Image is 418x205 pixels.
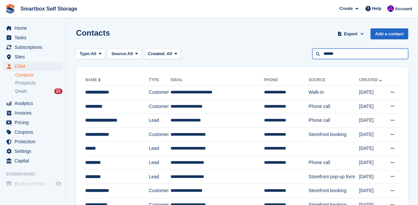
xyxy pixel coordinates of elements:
[15,80,36,86] span: Prospects
[344,31,358,37] span: Export
[359,156,385,170] td: [DATE]
[149,170,171,184] td: Lead
[3,43,62,52] a: menu
[15,179,54,188] span: Booking Portal
[149,114,171,128] td: Lead
[15,80,62,86] a: Prospects
[55,180,62,188] a: Preview store
[372,5,381,12] span: Help
[108,49,142,59] button: Source: All
[309,114,359,128] td: Phone call
[3,62,62,71] a: menu
[339,5,353,12] span: Create
[6,171,66,178] span: Storefront
[359,184,385,198] td: [DATE]
[15,99,54,108] span: Analytics
[148,51,166,56] span: Created:
[3,108,62,118] a: menu
[370,28,408,39] a: Add a contact
[309,127,359,142] td: Storefront booking
[15,43,54,52] span: Subscriptions
[149,99,171,114] td: Customer
[309,99,359,114] td: Phone call
[336,28,365,39] button: Export
[149,156,171,170] td: Lead
[15,88,62,95] a: Deals 21
[149,85,171,100] td: Customer
[54,88,62,94] div: 21
[15,88,27,94] span: Deals
[15,62,54,71] span: CRM
[3,52,62,61] a: menu
[76,49,105,59] button: Type: All
[3,118,62,127] a: menu
[91,51,96,57] span: All
[15,118,54,127] span: Pricing
[149,75,171,85] th: Type
[309,170,359,184] td: Storefront pop-up form
[359,78,383,82] a: Created
[359,85,385,100] td: [DATE]
[149,142,171,156] td: Lead
[149,127,171,142] td: Customer
[15,72,62,78] a: Contacts
[3,99,62,108] a: menu
[171,75,264,85] th: Email
[3,179,62,188] a: menu
[309,85,359,100] td: Walk-in
[15,23,54,33] span: Home
[359,99,385,114] td: [DATE]
[264,75,308,85] th: Phone
[18,3,80,14] a: Smartbox Self Storage
[111,51,127,57] span: Source:
[167,51,172,56] span: All
[85,78,102,82] a: Name
[15,108,54,118] span: Invoices
[15,137,54,146] span: Protection
[128,51,133,57] span: All
[15,33,54,42] span: Tasks
[359,114,385,128] td: [DATE]
[80,51,91,57] span: Type:
[387,5,394,12] img: Sam Austin
[395,6,412,12] span: Account
[3,137,62,146] a: menu
[3,156,62,165] a: menu
[3,33,62,42] a: menu
[309,184,359,198] td: Storefront booking
[309,75,359,85] th: Source
[3,147,62,156] a: menu
[5,4,15,14] img: stora-icon-8386f47178a22dfd0bd8f6a31ec36ba5ce8667c1dd55bd0f319d3a0aa187defe.svg
[309,156,359,170] td: Phone call
[3,23,62,33] a: menu
[15,52,54,61] span: Sites
[15,147,54,156] span: Settings
[144,49,181,59] button: Created: All
[359,127,385,142] td: [DATE]
[15,127,54,137] span: Coupons
[359,170,385,184] td: [DATE]
[15,156,54,165] span: Capital
[359,142,385,156] td: [DATE]
[3,127,62,137] a: menu
[149,184,171,198] td: Customer
[76,28,110,37] h1: Contacts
